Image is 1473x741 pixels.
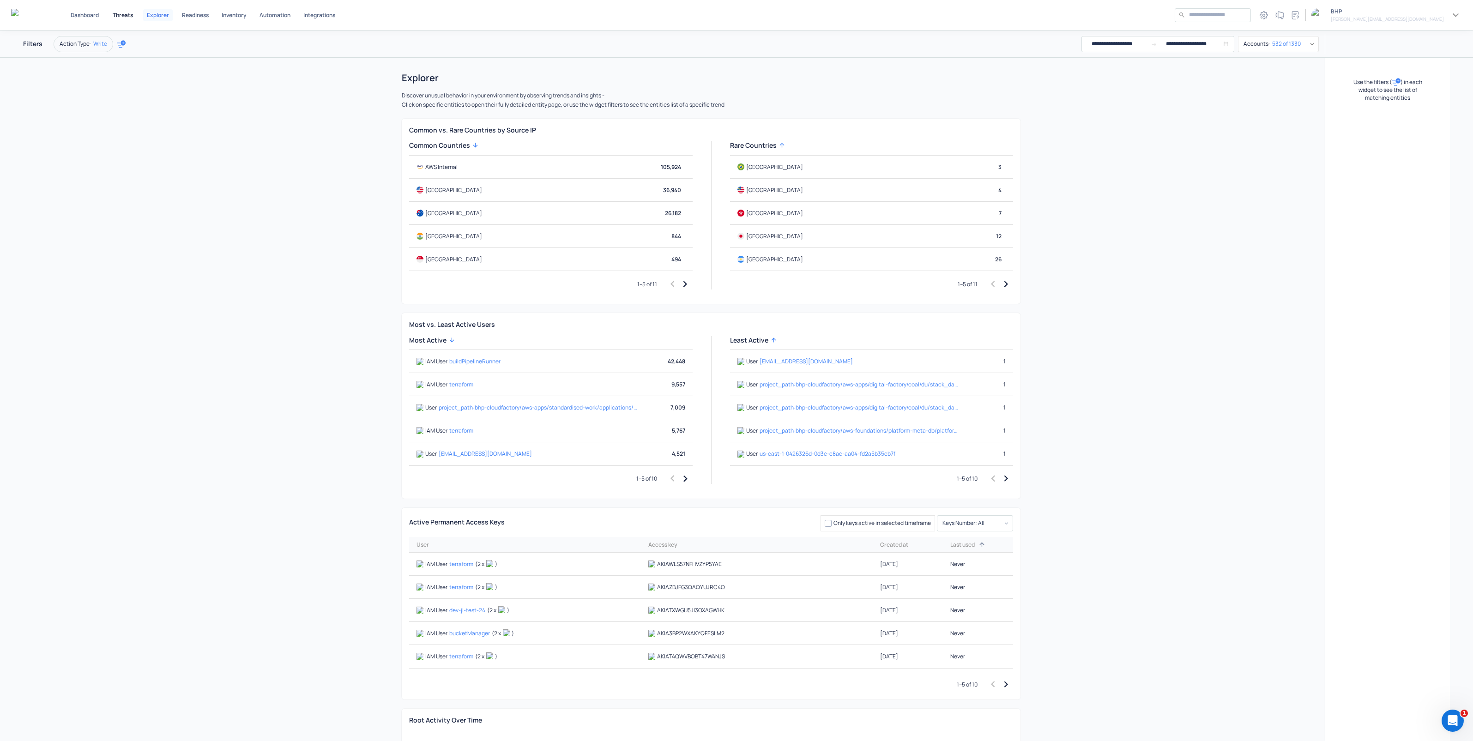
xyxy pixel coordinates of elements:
[417,584,423,590] img: IAM User
[449,427,473,434] a: terraform
[449,583,473,591] div: terraform
[1311,7,1462,23] button: organization logoBHP[PERSON_NAME][EMAIL_ADDRESS][DOMAIN_NAME]
[475,560,484,568] p: (2 x
[425,629,447,637] p: IAM User
[746,357,758,365] p: User
[487,606,496,614] p: (2 x
[653,357,685,365] p: 42,448
[409,716,482,724] h4: Root Activity Over Time
[746,450,758,458] p: User
[417,607,423,614] img: IAM User
[1256,8,1271,23] button: Settings
[1353,76,1422,102] p: Use the filters ( ) in each widget to see the list of matching entities
[648,560,655,567] img: IAM Access Key
[760,427,959,434] a: project_path:bhp-cloudfactory/aws-foundations/platform-meta-db/platform-meta-db:ref_type:branch:r...
[486,583,493,590] img: IAM Access Key
[730,141,777,149] h4: Rare Countries
[973,357,1006,365] p: 1
[636,475,657,482] p: 1–5 of 10
[1000,678,1012,691] button: Go to next page
[1288,8,1303,23] button: Documentation
[880,560,898,568] p: [DATE]
[760,404,959,411] p: project_path:bhp-cloudfactory/aws-apps/digital-factory/coal/du/stack_data_utility/stack_data_util...
[648,607,655,614] img: IAM Access Key
[60,40,91,48] p: Action Type:
[880,652,898,660] p: [DATE]
[1461,710,1468,717] span: 1
[486,652,493,659] img: IAM Access Key
[973,380,1006,388] p: 1
[449,560,473,568] a: terraform
[648,606,865,614] div: AKIATXWGU5JI3OXAGWHK
[67,9,103,21] a: Dashboard
[957,681,978,688] p: 1–5 of 10
[943,645,1013,668] td: Never
[737,381,744,388] img: User
[730,336,768,344] h4: Least Active
[737,358,744,365] img: User
[93,40,107,48] p: Write
[760,450,895,458] p: us-east-1:0426326d-0d3e-c8ac-aa04-fd2a5b35cb7f
[449,380,473,388] a: terraform
[417,427,423,434] img: IAM User
[937,517,1013,529] div: Keys Number: All
[417,653,423,660] img: IAM User
[648,560,865,568] div: AKIAWLS57NFHVZYP5YAE
[425,186,482,194] p: [GEOGRAPHIC_DATA]
[746,255,803,263] p: [GEOGRAPHIC_DATA]
[143,9,173,21] button: Explorer
[449,606,485,614] div: dev-jl-test-24
[23,40,42,48] h4: Filters
[737,451,744,458] img: User
[402,72,1020,84] h2: Explorer
[648,630,655,637] img: IAM Access Key
[760,380,959,388] a: project_path:bhp-cloudfactory/aws-apps/digital-factory/coal/du/stack_data_utility/stack_data_util...
[663,186,681,194] p: 36,940
[653,404,685,411] p: 7,009
[475,560,497,568] div: )
[746,163,803,171] p: [GEOGRAPHIC_DATA]
[425,427,447,434] p: IAM User
[439,450,532,458] a: [EMAIL_ADDRESS][DOMAIN_NAME]
[492,629,514,637] div: )
[1288,8,1302,22] div: Documentation
[425,560,447,568] p: IAM User
[1238,38,1319,50] div: Accounts:532 of 1330
[973,427,1006,434] p: 1
[425,380,447,388] p: IAM User
[661,163,681,171] p: 105,924
[487,606,509,614] div: )
[671,255,681,263] p: 494
[999,209,1002,217] p: 7
[439,404,638,411] a: project_path:bhp-cloudfactory/aws-apps/standardised-work/applications/sw-dev-docs:ref_type:branch...
[998,186,1002,194] p: 4
[975,519,984,527] p: : All
[425,357,447,365] p: IAM User
[425,163,458,171] p: AWS Internal
[417,381,423,388] img: IAM User
[648,629,865,637] div: AKIA3BP2WXAKYQFESLM2
[665,209,681,217] p: 26,182
[108,9,138,21] a: Threats
[880,606,898,614] p: [DATE]
[671,232,681,240] p: 844
[449,357,501,365] p: buildPipelineRunner
[1272,8,1287,23] button: What's new
[449,652,473,660] a: terraform
[256,9,294,21] button: Automation
[746,404,758,411] p: User
[409,126,536,134] h4: Common vs. Rare Countries by Source IP
[679,278,691,290] button: Go to next page
[425,232,482,240] p: [GEOGRAPHIC_DATA]
[417,404,423,411] img: User
[486,560,493,567] img: IAM Access Key
[178,9,212,21] a: Readiness
[222,12,247,18] p: Inventory
[833,519,931,527] p: Only keys active in selected timeframe
[760,357,853,365] a: [EMAIL_ADDRESS][DOMAIN_NAME]
[1331,15,1444,23] h6: [PERSON_NAME][EMAIL_ADDRESS][DOMAIN_NAME]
